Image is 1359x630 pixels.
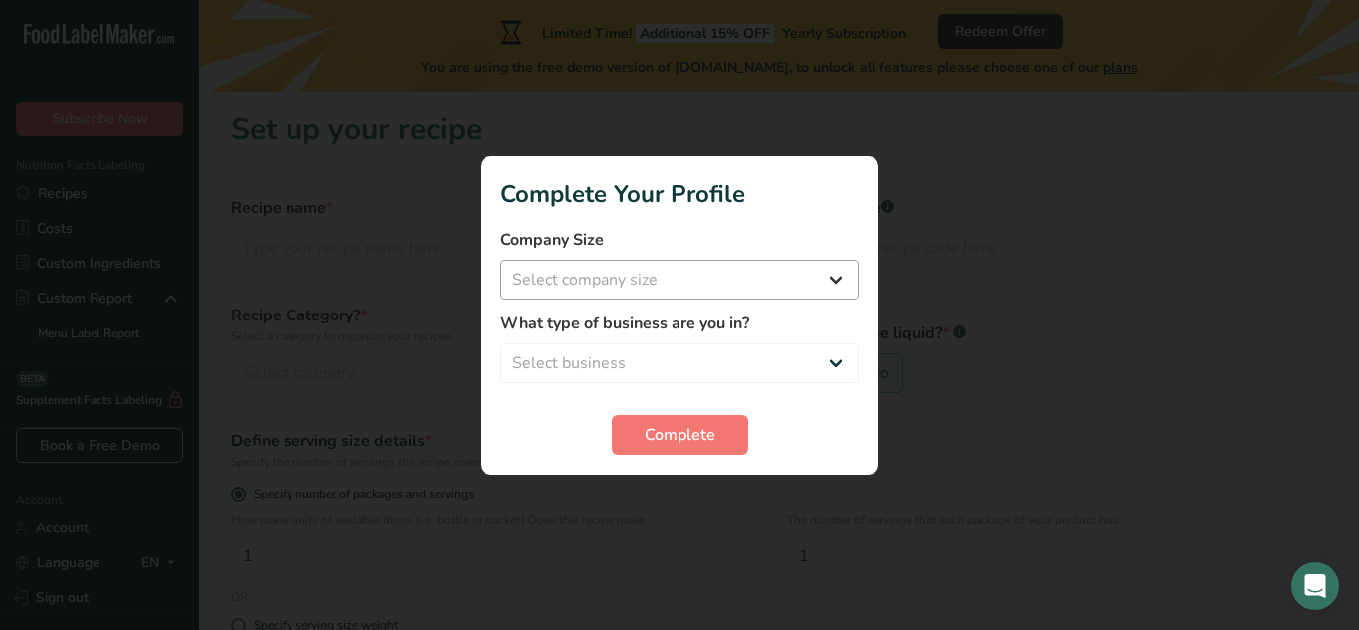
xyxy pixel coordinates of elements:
[500,312,859,335] label: What type of business are you in?
[612,415,748,455] button: Complete
[500,176,859,212] h1: Complete Your Profile
[645,423,715,447] span: Complete
[500,228,859,252] label: Company Size
[1291,562,1339,610] div: Open Intercom Messenger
